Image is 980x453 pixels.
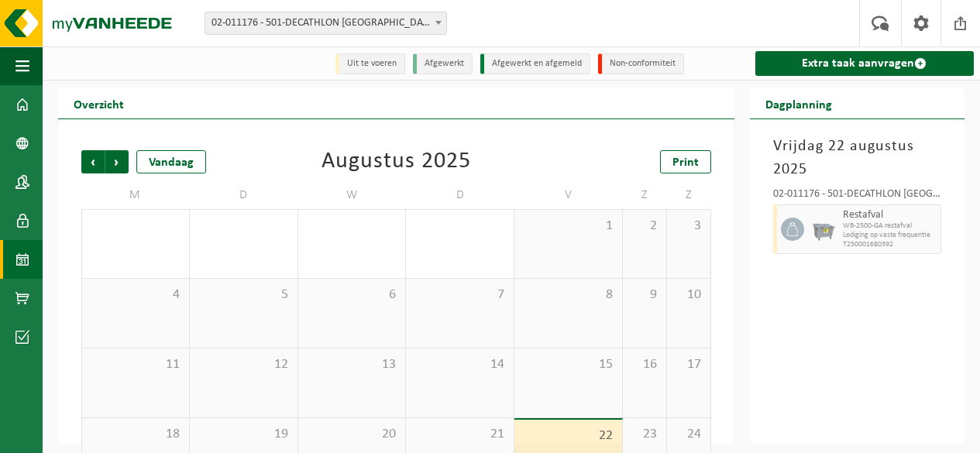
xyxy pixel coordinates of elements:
span: 7 [414,287,506,304]
span: 14 [414,356,506,373]
td: M [81,181,190,209]
span: 3 [675,218,703,235]
span: 6 [306,287,398,304]
span: 20 [306,426,398,443]
span: 24 [675,426,703,443]
span: 1 [522,218,614,235]
a: Print [660,150,711,173]
span: 8 [522,287,614,304]
span: 11 [90,356,181,373]
div: Augustus 2025 [322,150,471,173]
li: Non-conformiteit [598,53,684,74]
span: 17 [675,356,703,373]
span: 5 [198,287,290,304]
span: 13 [306,356,398,373]
td: V [514,181,623,209]
td: D [406,181,514,209]
h2: Overzicht [58,88,139,118]
span: 10 [675,287,703,304]
span: 4 [90,287,181,304]
li: Afgewerkt en afgemeld [480,53,590,74]
li: Uit te voeren [335,53,405,74]
td: W [298,181,407,209]
td: Z [623,181,667,209]
span: 15 [522,356,614,373]
span: 21 [414,426,506,443]
a: Extra taak aanvragen [755,51,975,76]
span: T250001680392 [843,240,937,249]
span: 9 [631,287,658,304]
div: 02-011176 - 501-DECATHLON [GEOGRAPHIC_DATA] - [GEOGRAPHIC_DATA] [773,189,942,204]
span: 19 [198,426,290,443]
li: Afgewerkt [413,53,473,74]
span: 23 [631,426,658,443]
td: D [190,181,298,209]
span: Volgende [105,150,129,173]
span: Print [672,156,699,169]
img: WB-2500-GAL-GY-04 [812,218,835,241]
span: Vorige [81,150,105,173]
span: 18 [90,426,181,443]
h2: Dagplanning [750,88,848,118]
span: 12 [198,356,290,373]
span: 02-011176 - 501-DECATHLON BRUGGE - BRUGGE [205,12,447,35]
span: Restafval [843,209,937,221]
span: Lediging op vaste frequentie [843,231,937,240]
td: Z [667,181,711,209]
span: 22 [522,427,614,444]
span: WB-2500-GA restafval [843,221,937,231]
span: 16 [631,356,658,373]
span: 2 [631,218,658,235]
div: Vandaag [136,150,206,173]
span: 02-011176 - 501-DECATHLON BRUGGE - BRUGGE [205,12,446,34]
h3: Vrijdag 22 augustus 2025 [773,135,942,181]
